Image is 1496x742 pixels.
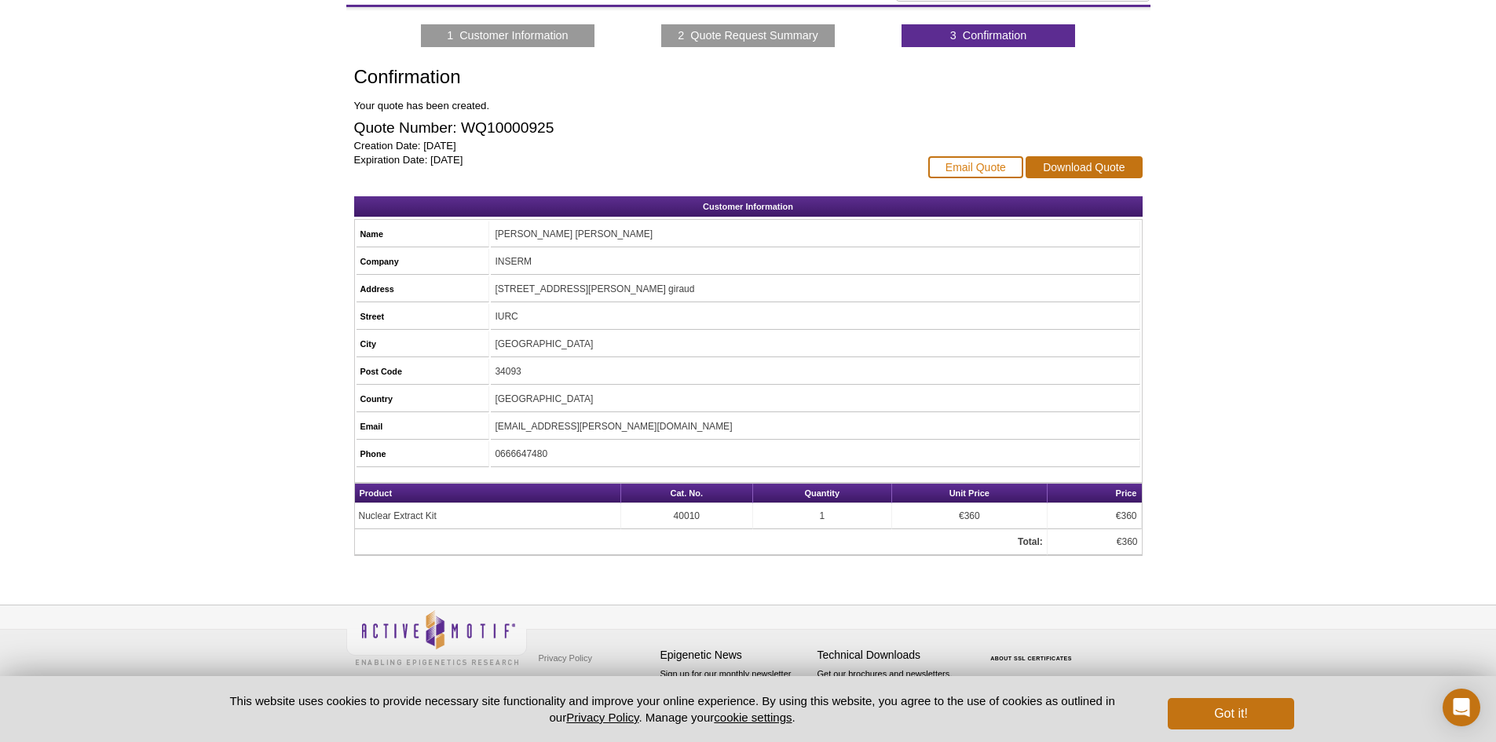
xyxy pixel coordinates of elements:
[950,28,1027,42] a: 3 Confirmation
[621,503,753,529] td: 40010
[354,196,1143,217] h2: Customer Information
[447,28,568,42] a: 1 Customer Information
[1048,503,1142,529] td: €360
[1443,689,1480,726] div: Open Intercom Messenger
[817,649,967,662] h4: Technical Downloads
[354,121,913,135] h2: Quote Number: WQ10000925
[1018,536,1043,547] strong: Total:
[360,392,485,406] h5: Country
[1048,484,1142,503] th: Price
[360,419,485,433] h5: Email
[714,711,792,724] button: cookie settings
[360,309,485,323] h5: Street
[678,28,817,42] a: 2 Quote Request Summary
[892,484,1048,503] th: Unit Price
[1168,698,1293,729] button: Got it!
[346,605,527,669] img: Active Motif,
[491,221,1139,247] td: [PERSON_NAME] [PERSON_NAME]
[1026,156,1142,178] a: Download Quote
[491,359,1139,385] td: 34093
[360,254,485,269] h5: Company
[354,139,913,167] p: Creation Date: [DATE] Expiration Date: [DATE]
[491,331,1139,357] td: [GEOGRAPHIC_DATA]
[491,276,1139,302] td: [STREET_ADDRESS][PERSON_NAME] giraud
[360,447,485,461] h5: Phone
[753,484,892,503] th: Quantity
[975,633,1092,667] table: Click to Verify - This site chose Symantec SSL for secure e-commerce and confidential communicati...
[660,667,810,721] p: Sign up for our monthly newsletter highlighting recent publications in the field of epigenetics.
[928,156,1023,178] a: Email Quote
[360,364,485,378] h5: Post Code
[354,99,913,113] p: Your quote has been created.
[203,693,1143,726] p: This website uses cookies to provide necessary site functionality and improve your online experie...
[354,67,913,90] h1: Confirmation
[491,249,1139,275] td: INSERM
[491,441,1139,467] td: 0666647480
[360,337,485,351] h5: City
[355,503,621,529] td: Nuclear Extract Kit
[817,667,967,707] p: Get our brochures and newsletters, or request them by mail.
[535,670,617,693] a: Terms & Conditions
[621,484,753,503] th: Cat. No.
[1048,529,1142,555] td: €360
[360,282,485,296] h5: Address
[355,484,621,503] th: Product
[360,227,485,241] h5: Name
[491,304,1139,330] td: IURC
[566,711,638,724] a: Privacy Policy
[660,649,810,662] h4: Epigenetic News
[753,503,892,529] td: 1
[535,646,596,670] a: Privacy Policy
[491,386,1139,412] td: [GEOGRAPHIC_DATA]
[990,656,1072,661] a: ABOUT SSL CERTIFICATES
[892,503,1048,529] td: €360
[491,414,1139,440] td: [EMAIL_ADDRESS][PERSON_NAME][DOMAIN_NAME]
